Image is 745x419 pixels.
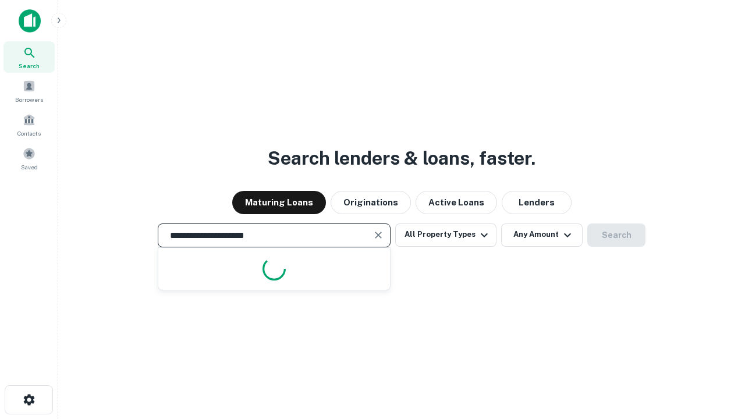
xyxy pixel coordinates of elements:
[3,41,55,73] a: Search
[21,162,38,172] span: Saved
[17,129,41,138] span: Contacts
[370,227,386,243] button: Clear
[15,95,43,104] span: Borrowers
[501,223,583,247] button: Any Amount
[416,191,497,214] button: Active Loans
[3,109,55,140] a: Contacts
[232,191,326,214] button: Maturing Loans
[3,75,55,106] a: Borrowers
[19,61,40,70] span: Search
[3,143,55,174] a: Saved
[502,191,572,214] button: Lenders
[687,326,745,382] iframe: Chat Widget
[19,9,41,33] img: capitalize-icon.png
[331,191,411,214] button: Originations
[268,144,535,172] h3: Search lenders & loans, faster.
[395,223,496,247] button: All Property Types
